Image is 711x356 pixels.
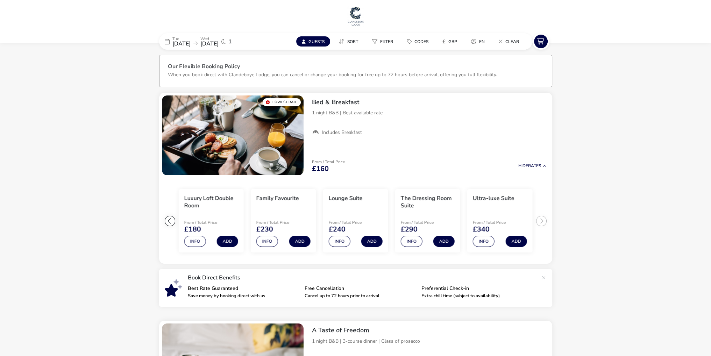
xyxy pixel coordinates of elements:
[473,195,514,202] h3: Ultra-luxe Suite
[308,39,325,44] span: Guests
[305,294,416,298] p: Cancel up to 72 hours prior to arrival
[392,186,464,256] swiper-slide: 5 / 6
[448,39,457,44] span: GBP
[328,220,378,225] p: From / Total Price
[401,220,450,225] p: From / Total Price
[289,236,310,247] button: Add
[347,39,358,44] span: Sort
[401,226,418,233] span: £290
[168,64,543,71] h3: Our Flexible Booking Policy
[172,40,191,48] span: [DATE]
[256,220,306,225] p: From / Total Price
[200,37,219,41] p: Wed
[414,39,428,44] span: Codes
[328,195,362,202] h3: Lounge Suite
[465,36,493,47] naf-pibe-menu-bar-item: en
[333,36,364,47] button: Sort
[200,40,219,48] span: [DATE]
[172,37,191,41] p: Tue
[367,36,401,47] naf-pibe-menu-bar-item: Filter
[421,286,533,291] p: Preferential Check-in
[493,36,527,47] naf-pibe-menu-bar-item: Clear
[493,36,525,47] button: Clear
[296,36,333,47] naf-pibe-menu-bar-item: Guests
[159,33,264,50] div: Tue[DATE]Wed[DATE]1
[312,165,329,172] span: £160
[247,186,319,256] swiper-slide: 3 / 6
[479,39,485,44] span: en
[263,98,301,106] div: Lowest Rate
[256,236,278,247] button: Info
[437,36,465,47] naf-pibe-menu-bar-item: £GBP
[168,71,497,78] p: When you book direct with Clandeboye Lodge, you can cancel or change your booking for free up to ...
[296,36,330,47] button: Guests
[333,36,367,47] naf-pibe-menu-bar-item: Sort
[433,236,455,247] button: Add
[188,286,299,291] p: Best Rate Guaranteed
[328,226,345,233] span: £240
[518,163,528,169] span: Hide
[256,226,273,233] span: £230
[473,236,495,247] button: Info
[184,195,238,209] h3: Luxury Loft Double Room
[401,36,434,47] button: Codes
[347,6,364,27] img: Main Website
[473,220,522,225] p: From / Total Price
[184,220,234,225] p: From / Total Price
[184,236,206,247] button: Info
[465,36,490,47] button: en
[312,98,547,106] h2: Bed & Breakfast
[312,337,547,345] p: 1 night B&B | 3-course dinner | Glass of prosecco
[162,95,304,175] swiper-slide: 1 / 1
[380,39,393,44] span: Filter
[305,286,416,291] p: Free Cancellation
[401,236,422,247] button: Info
[505,236,527,247] button: Add
[328,236,350,247] button: Info
[312,109,547,116] p: 1 night B&B | Best available rate
[367,36,399,47] button: Filter
[312,326,547,334] h2: A Taste of Freedom
[437,36,463,47] button: £GBP
[188,275,538,280] p: Book Direct Benefits
[442,38,446,45] i: £
[312,160,345,164] p: From / Total Price
[401,36,437,47] naf-pibe-menu-bar-item: Codes
[184,226,201,233] span: £180
[505,39,519,44] span: Clear
[306,93,552,142] div: Bed & Breakfast1 night B&B | Best available rateIncludes Breakfast
[464,186,536,256] swiper-slide: 6 / 6
[256,195,299,202] h3: Family Favourite
[228,39,232,44] span: 1
[188,294,299,298] p: Save money by booking direct with us
[175,186,247,256] swiper-slide: 2 / 6
[518,164,547,168] button: HideRates
[361,236,383,247] button: Add
[322,129,362,136] span: Includes Breakfast
[217,236,238,247] button: Add
[319,186,391,256] swiper-slide: 4 / 6
[421,294,533,298] p: Extra chill time (subject to availability)
[473,226,490,233] span: £340
[401,195,455,209] h3: The Dressing Room Suite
